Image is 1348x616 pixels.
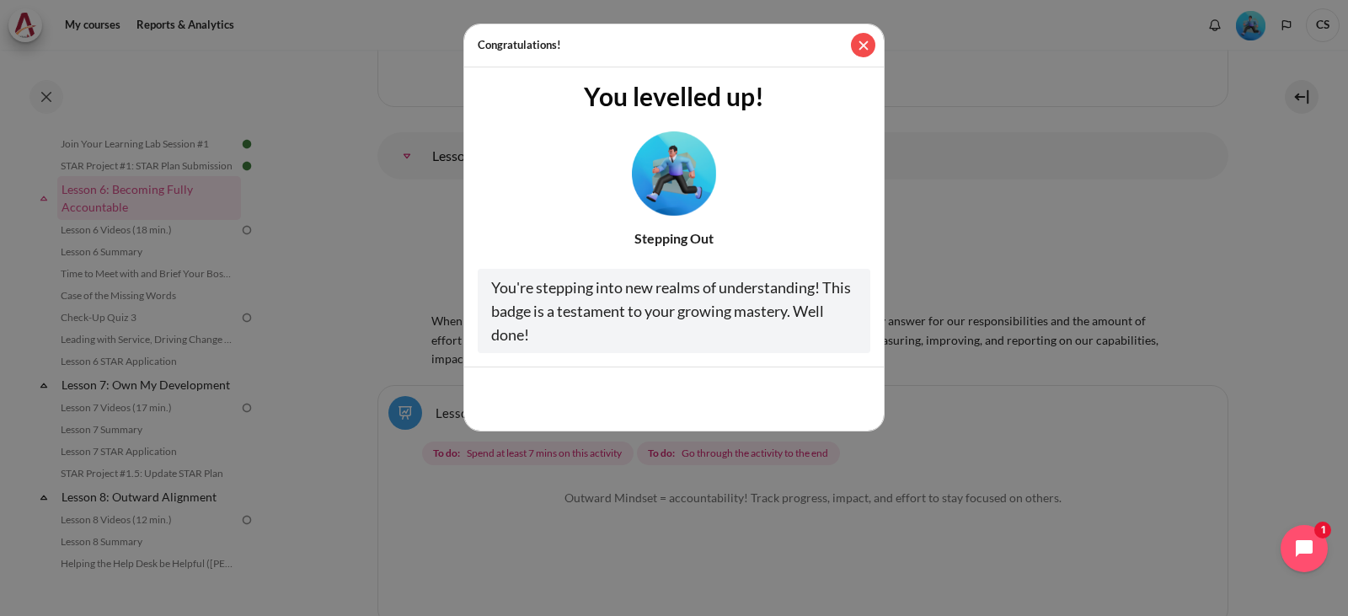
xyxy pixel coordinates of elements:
[632,125,716,216] div: Level #3
[478,81,870,111] h3: You levelled up!
[632,131,716,215] img: Level #3
[478,269,870,353] div: You're stepping into new realms of understanding! This badge is a testament to your growing maste...
[478,228,870,249] div: Stepping Out
[478,37,561,54] h5: Congratulations!
[851,33,875,57] button: Close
